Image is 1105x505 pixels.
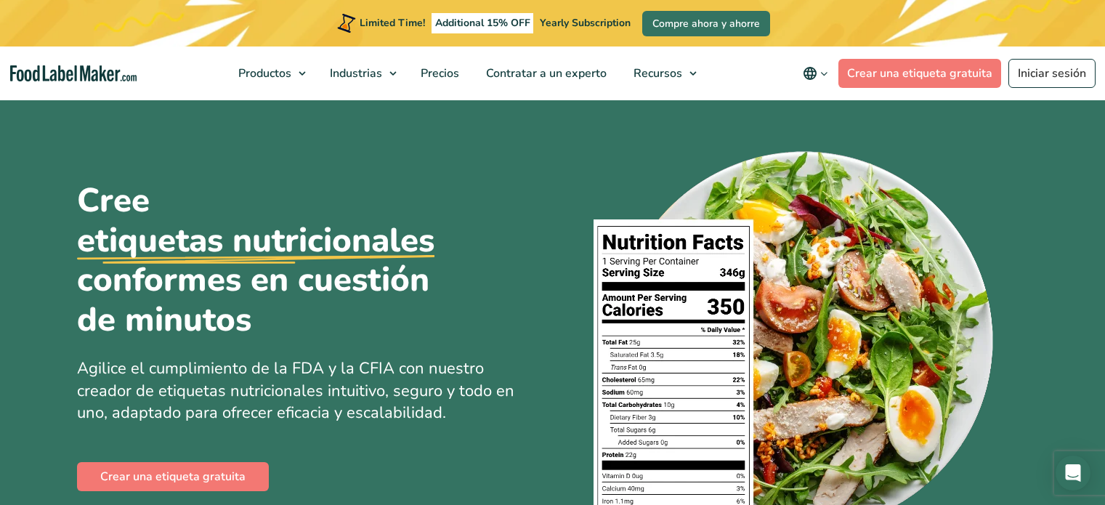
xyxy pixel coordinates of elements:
[620,47,704,100] a: Recursos
[77,357,514,424] span: Agilice el cumplimiento de la FDA y la CFIA con nuestro creador de etiquetas nutricionales intuit...
[473,47,617,100] a: Contratar a un experto
[482,65,608,81] span: Contratar a un experto
[77,462,269,491] a: Crear una etiqueta gratuita
[360,16,425,30] span: Limited Time!
[1008,59,1096,88] a: Iniciar sesión
[234,65,293,81] span: Productos
[642,11,770,36] a: Compre ahora y ahorre
[416,65,461,81] span: Precios
[77,181,469,340] h1: Cree conformes en cuestión de minutos
[225,47,313,100] a: Productos
[629,65,684,81] span: Recursos
[838,59,1001,88] a: Crear una etiqueta gratuita
[432,13,534,33] span: Additional 15% OFF
[325,65,384,81] span: Industrias
[77,221,434,261] u: etiquetas nutricionales
[1056,456,1090,490] div: Open Intercom Messenger
[317,47,404,100] a: Industrias
[408,47,469,100] a: Precios
[540,16,631,30] span: Yearly Subscription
